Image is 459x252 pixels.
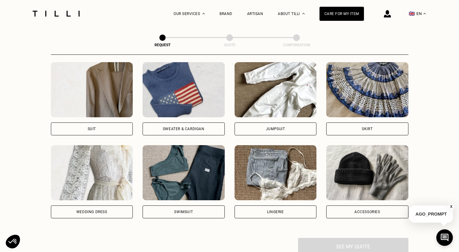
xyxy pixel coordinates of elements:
img: Tilli retouche votre Wedding dress [51,145,133,200]
button: X [448,203,454,210]
div: Suit [88,127,96,131]
div: Swimsuit [174,210,193,214]
img: Dropdown menu [202,13,205,14]
div: Quote [199,43,260,47]
div: Confirmation [266,43,327,47]
div: Sweater & cardigan [163,127,205,131]
img: Tilli retouche votre Lingerie [235,145,317,200]
div: Skirt [362,127,373,131]
img: Tilli retouche votre Swimsuit [143,145,225,200]
img: About dropdown menu [302,13,305,14]
a: Care for my item [319,7,364,21]
img: Tilli retouche votre Sweater & cardigan [143,62,225,117]
a: Brand [220,12,232,16]
div: Lingerie [267,210,284,214]
img: Tilli retouche votre Skirt [326,62,408,117]
img: Tilli retouche votre Suit [51,62,133,117]
div: Wedding dress [76,210,107,214]
a: Artisan [247,12,263,16]
img: Tilli seamstress service logo [30,11,82,17]
div: Accessories [354,210,380,214]
img: Tilli retouche votre Accessories [326,145,408,200]
div: Jumpsuit [266,127,285,131]
p: AGO_PROMPT [409,205,453,223]
img: Tilli retouche votre Jumpsuit [235,62,317,117]
span: 🇬🇧 [409,11,415,17]
div: Request [132,43,193,47]
img: login icon [384,10,391,17]
img: menu déroulant [423,13,426,14]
